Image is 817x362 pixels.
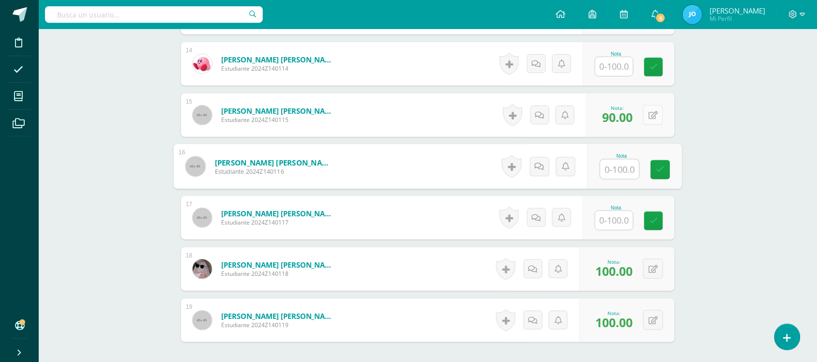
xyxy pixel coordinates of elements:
[193,259,212,279] img: d6c5c6463f1eb31a9629d7db18e17555.png
[710,6,765,15] span: [PERSON_NAME]
[185,156,205,176] img: 45x45
[193,208,212,227] img: 45x45
[600,153,644,159] div: Nota
[221,209,337,218] a: [PERSON_NAME] [PERSON_NAME]
[221,311,337,321] a: [PERSON_NAME] [PERSON_NAME]
[602,105,633,111] div: Nota:
[710,15,765,23] span: Mi Perfil
[221,55,337,64] a: [PERSON_NAME] [PERSON_NAME]
[655,13,666,23] span: 6
[45,6,263,23] input: Busca un usuario...
[595,57,633,76] input: 0-100.0
[221,218,337,226] span: Estudiante 2024Z140117
[595,263,633,279] span: 100.00
[595,211,633,230] input: 0-100.0
[221,116,337,124] span: Estudiante 2024Z140115
[595,314,633,331] span: 100.00
[602,109,633,125] span: 90.00
[221,64,337,73] span: Estudiante 2024Z140114
[215,167,334,176] span: Estudiante 2024Z140116
[193,54,212,74] img: 79fb20015a61b4c8cdc707d4784fb437.png
[221,260,337,270] a: [PERSON_NAME] [PERSON_NAME]
[595,258,633,265] div: Nota:
[683,5,702,24] img: 0c5511dc06ee6ae7c7da3ebbca606f85.png
[215,157,334,167] a: [PERSON_NAME] [PERSON_NAME]
[221,321,337,329] span: Estudiante 2024Z140119
[221,106,337,116] a: [PERSON_NAME] [PERSON_NAME]
[601,160,639,179] input: 0-100.0
[193,311,212,330] img: 45x45
[595,310,633,317] div: Nota:
[221,270,337,278] span: Estudiante 2024Z140118
[595,205,637,211] div: Nota
[193,106,212,125] img: 45x45
[595,51,637,57] div: Nota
